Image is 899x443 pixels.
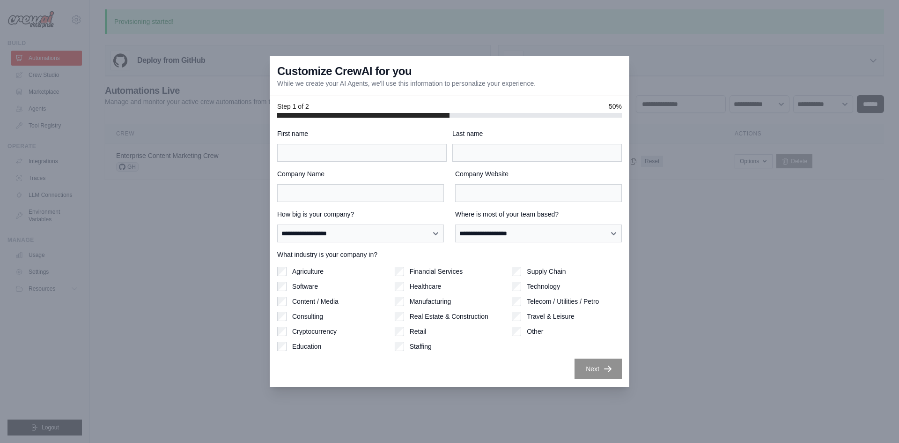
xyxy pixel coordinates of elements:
[292,327,337,336] label: Cryptocurrency
[292,267,324,276] label: Agriculture
[527,312,574,321] label: Travel & Leisure
[277,169,444,179] label: Company Name
[292,342,321,351] label: Education
[277,102,309,111] span: Step 1 of 2
[455,210,622,219] label: Where is most of your team based?
[527,282,560,291] label: Technology
[410,267,463,276] label: Financial Services
[410,312,488,321] label: Real Estate & Construction
[527,297,599,306] label: Telecom / Utilities / Petro
[277,64,412,79] h3: Customize CrewAI for you
[292,282,318,291] label: Software
[609,102,622,111] span: 50%
[527,327,543,336] label: Other
[527,267,566,276] label: Supply Chain
[410,297,451,306] label: Manufacturing
[277,210,444,219] label: How big is your company?
[292,297,339,306] label: Content / Media
[455,169,622,179] label: Company Website
[452,129,622,138] label: Last name
[277,250,622,259] label: What industry is your company in?
[410,342,432,351] label: Staffing
[277,79,536,88] p: While we create your AI Agents, we'll use this information to personalize your experience.
[277,129,447,138] label: First name
[292,312,323,321] label: Consulting
[410,327,427,336] label: Retail
[410,282,442,291] label: Healthcare
[575,359,622,379] button: Next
